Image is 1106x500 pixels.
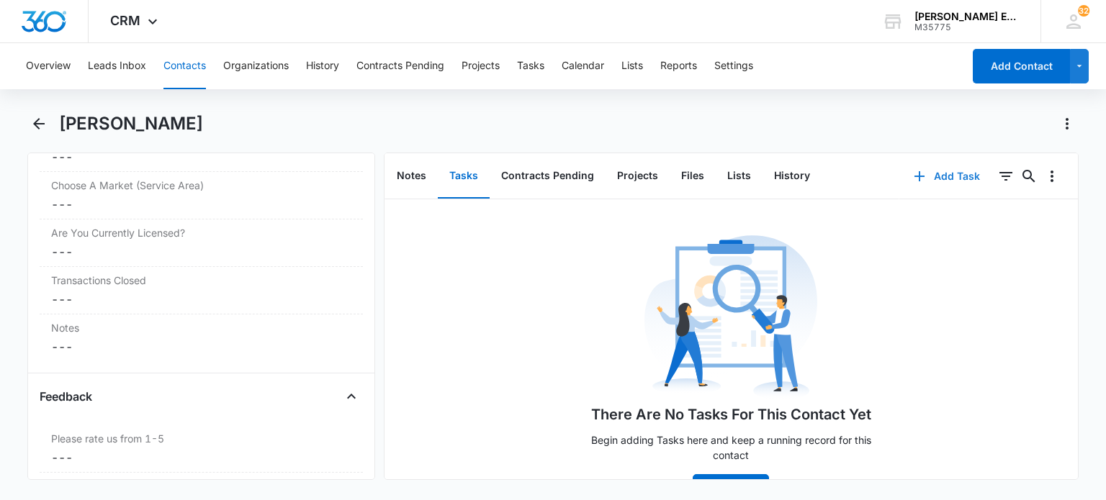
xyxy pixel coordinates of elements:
[621,43,643,89] button: Lists
[490,154,606,199] button: Contracts Pending
[110,13,140,28] span: CRM
[462,43,500,89] button: Projects
[562,43,604,89] button: Calendar
[591,404,871,425] h1: There Are No Tasks For This Contact Yet
[385,154,438,199] button: Notes
[914,22,1020,32] div: account id
[914,11,1020,22] div: account name
[88,43,146,89] button: Leads Inbox
[644,231,817,404] img: No Data
[51,291,351,308] dd: ---
[1056,112,1079,135] button: Actions
[51,320,351,335] label: Notes
[51,148,351,165] dd: ---
[163,43,206,89] button: Contacts
[1017,165,1040,188] button: Search...
[716,154,763,199] button: Lists
[714,43,753,89] button: Settings
[27,112,50,135] button: Back
[40,267,362,314] div: Transactions Closed---
[763,154,822,199] button: History
[26,43,71,89] button: Overview
[51,225,351,240] label: Are You Currently Licensed?
[40,172,362,219] div: Choose A Market (Service Area)---
[51,449,351,466] dd: ---
[59,113,203,135] h1: [PERSON_NAME]
[438,154,490,199] button: Tasks
[51,196,351,213] dd: ---
[899,159,994,194] button: Add Task
[356,43,444,89] button: Contracts Pending
[580,432,882,463] p: Begin adding Tasks here and keep a running record for this contact
[223,43,289,89] button: Organizations
[51,338,351,355] dd: ---
[517,43,544,89] button: Tasks
[973,49,1070,83] button: Add Contact
[340,385,363,408] button: Close
[40,219,362,267] div: Are You Currently Licensed?---
[1040,165,1064,188] button: Overflow Menu
[51,431,351,446] label: Please rate us from 1-5
[306,43,339,89] button: History
[994,165,1017,188] button: Filters
[51,178,351,193] label: Choose A Market (Service Area)
[51,243,351,260] dd: ---
[660,43,697,89] button: Reports
[40,314,362,361] div: Notes---
[606,154,670,199] button: Projects
[51,478,351,494] label: Please briefly describe your experience with us
[40,425,362,473] div: Please rate us from 1-5---
[670,154,716,199] button: Files
[40,388,92,405] h4: Feedback
[51,273,351,288] label: Transactions Closed
[1078,5,1089,17] span: 32
[1078,5,1089,17] div: notifications count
